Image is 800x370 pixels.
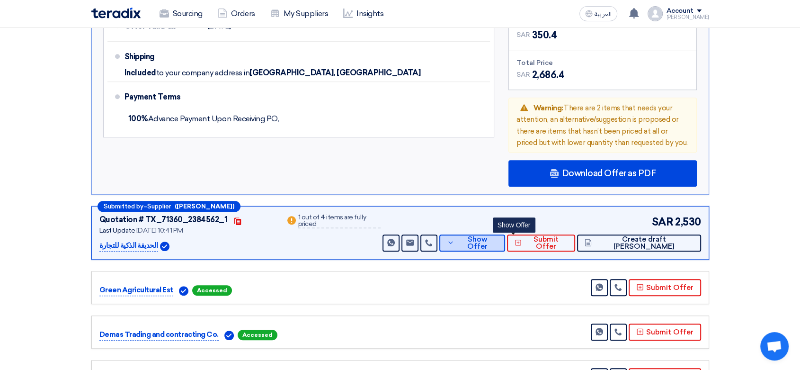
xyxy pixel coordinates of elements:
[124,45,200,68] div: Shipping
[532,68,565,82] span: 2,686.4
[651,214,673,230] span: SAR
[249,68,420,78] span: [GEOGRAPHIC_DATA], [GEOGRAPHIC_DATA]
[147,203,171,209] span: Supplier
[175,203,234,209] b: ([PERSON_NAME])
[760,332,789,361] a: Open chat
[99,214,228,226] div: Quotation # TX_71360_2384562_1
[298,214,380,228] div: 1 out of 4 items are fully priced
[152,3,210,24] a: Sourcing
[579,6,617,21] button: العربية
[533,104,563,112] span: Warning:
[439,235,506,252] button: Show Offer
[192,285,232,296] span: Accessed
[561,169,656,178] span: Download Offer as PDF
[594,236,693,250] span: Create draft [PERSON_NAME]
[516,30,530,40] span: SAR
[156,68,250,78] span: to your company address in
[224,331,234,340] img: Verified Account
[667,15,709,20] div: [PERSON_NAME]
[524,236,568,250] span: Submit Offer
[532,28,557,42] span: 350.4
[595,11,612,18] span: العربية
[457,236,498,250] span: Show Offer
[99,285,173,296] p: Green Agricultural Est
[210,3,263,24] a: Orders
[128,114,279,123] span: Advance Payment Upon Receiving PO,
[124,68,156,78] span: Included
[336,3,391,24] a: Insights
[98,201,240,212] div: –
[577,235,701,252] button: Create draft [PERSON_NAME]
[516,70,530,80] span: SAR
[516,58,689,68] div: Total Price
[124,86,479,108] div: Payment Terms
[179,286,188,296] img: Verified Account
[263,3,336,24] a: My Suppliers
[238,330,277,340] span: Accessed
[648,6,663,21] img: profile_test.png
[104,203,143,209] span: Submitted by
[99,240,158,252] p: الحديقة الذكية للتجارة
[516,104,688,147] span: There are 2 items that needs your attention, an alternative/suggestion is proposed or there are i...
[629,279,701,296] button: Submit Offer
[667,7,693,15] div: Account
[99,329,219,341] p: Demas Trading and contracting Co.
[91,8,141,18] img: Teradix logo
[136,226,183,235] span: [DATE] 10:41 PM
[507,235,575,252] button: Submit Offer
[493,217,535,233] div: Show Offer
[675,214,701,230] span: 2,530
[128,114,148,123] strong: 100%
[99,226,135,235] span: Last Update
[160,242,169,251] img: Verified Account
[629,324,701,341] button: Submit Offer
